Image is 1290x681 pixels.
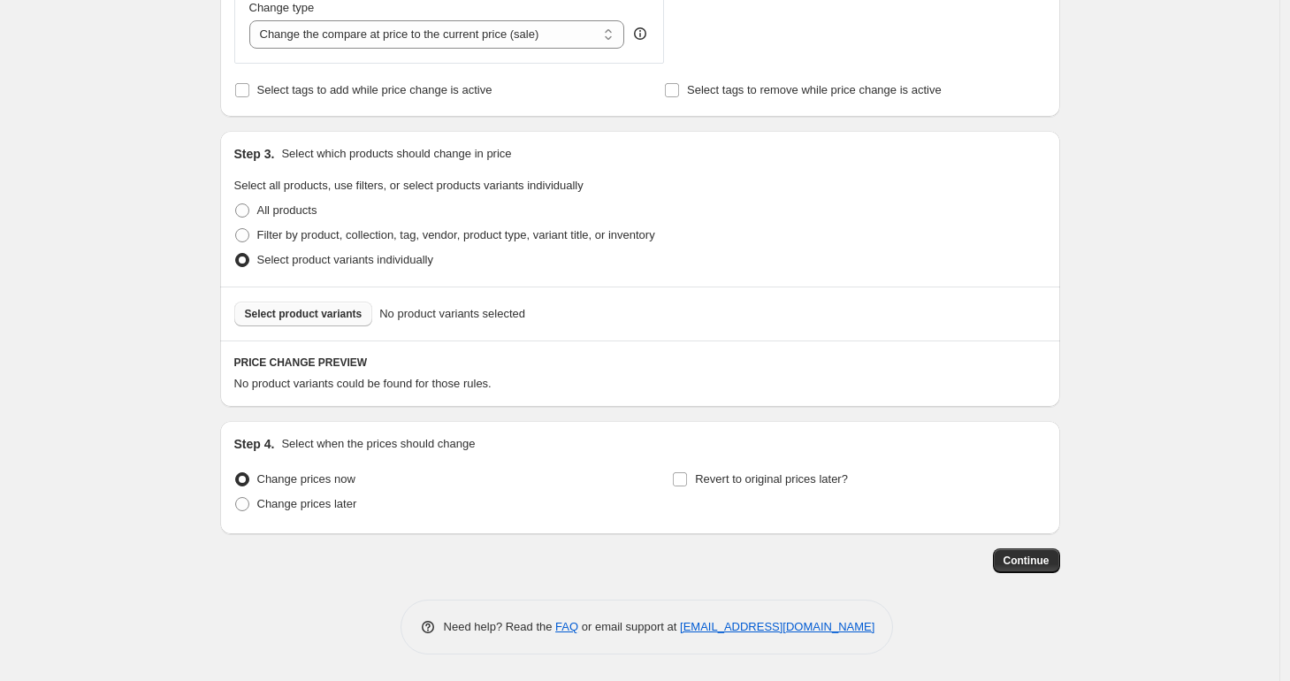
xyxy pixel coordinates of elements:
[234,435,275,453] h2: Step 4.
[257,83,492,96] span: Select tags to add while price change is active
[245,307,363,321] span: Select product variants
[249,1,315,14] span: Change type
[234,302,373,326] button: Select product variants
[257,203,317,217] span: All products
[379,305,525,323] span: No product variants selected
[578,620,680,633] span: or email support at
[257,253,433,266] span: Select product variants individually
[680,620,874,633] a: [EMAIL_ADDRESS][DOMAIN_NAME]
[234,145,275,163] h2: Step 3.
[555,620,578,633] a: FAQ
[234,356,1046,370] h6: PRICE CHANGE PREVIEW
[234,377,492,390] span: No product variants could be found for those rules.
[993,548,1060,573] button: Continue
[631,25,649,42] div: help
[687,83,942,96] span: Select tags to remove while price change is active
[444,620,556,633] span: Need help? Read the
[257,497,357,510] span: Change prices later
[281,435,475,453] p: Select when the prices should change
[695,472,848,486] span: Revert to original prices later?
[257,228,655,241] span: Filter by product, collection, tag, vendor, product type, variant title, or inventory
[1004,554,1050,568] span: Continue
[234,179,584,192] span: Select all products, use filters, or select products variants individually
[281,145,511,163] p: Select which products should change in price
[257,472,355,486] span: Change prices now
